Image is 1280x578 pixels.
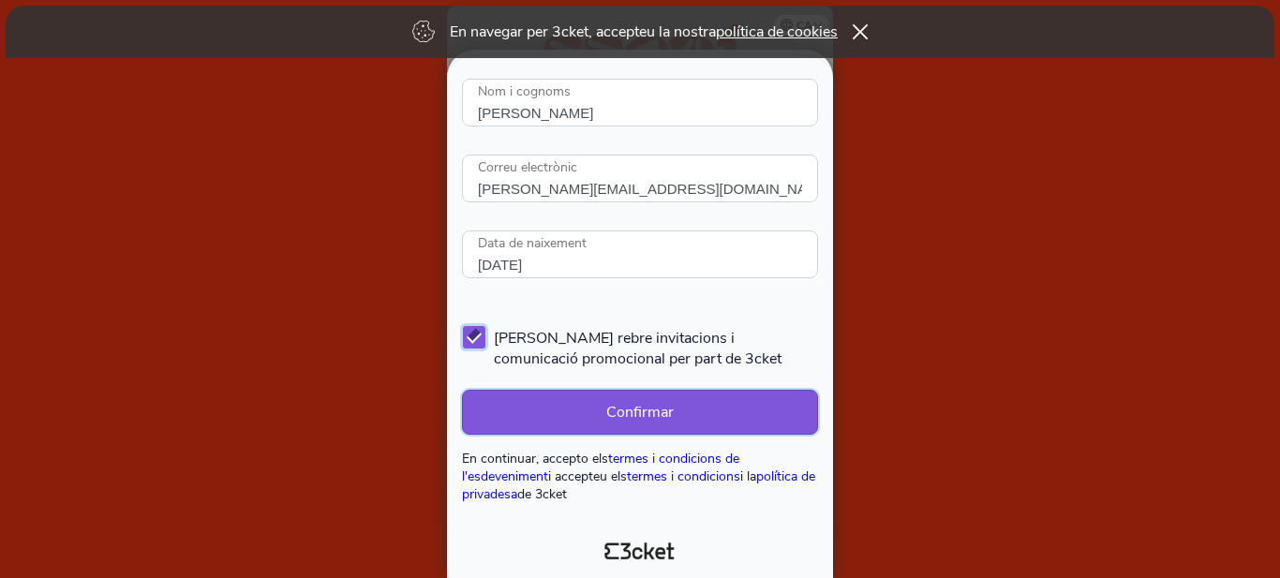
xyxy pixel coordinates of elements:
[716,22,838,42] a: política de cookies
[462,467,815,503] a: política de privadesa
[462,230,818,278] input: Data de naixement
[627,467,740,485] a: termes i condicions
[462,79,587,106] label: Nom i cognoms
[462,450,739,485] a: termes i condicions de l'esdeveniment
[462,155,818,202] input: Correu electrònic
[494,325,818,369] span: [PERSON_NAME] rebre invitacions i comunicació promocional per part de 3cket
[462,390,818,435] button: Confirmar
[462,79,818,126] input: Nom i cognoms
[462,155,593,182] label: Correu electrònic
[450,22,838,42] p: En navegar per 3cket, accepteu la nostra
[462,450,818,503] p: En continuar, accepto els i accepteu els i la de 3cket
